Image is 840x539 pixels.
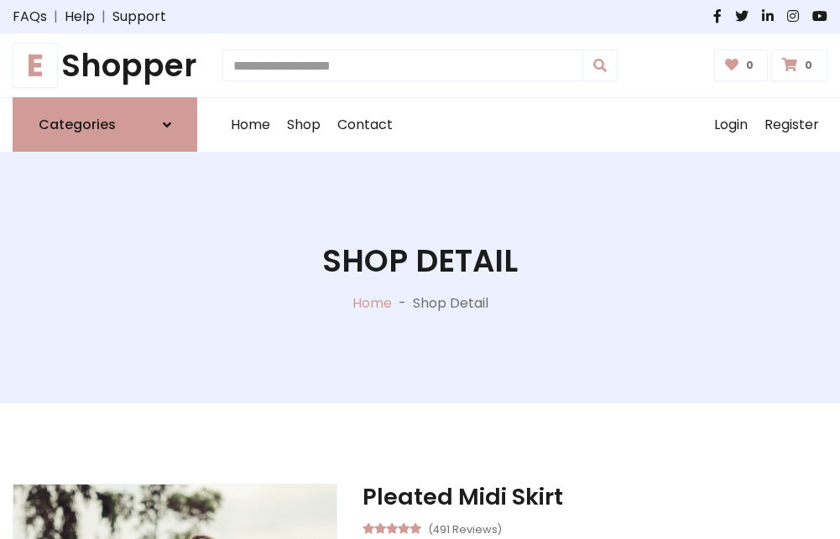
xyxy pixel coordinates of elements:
a: Home [222,98,279,152]
h6: Categories [39,117,116,132]
p: Shop Detail [413,293,488,314]
a: Shop [279,98,329,152]
a: Register [756,98,827,152]
a: Support [112,7,166,27]
a: EShopper [13,47,197,84]
a: 0 [714,49,769,81]
a: Home [352,293,392,313]
a: 0 [771,49,827,81]
h1: Shop Detail [322,242,518,279]
small: (491 Reviews) [428,518,502,538]
span: | [47,7,65,27]
p: - [392,293,413,314]
span: E [13,43,58,88]
a: FAQs [13,7,47,27]
h3: Pleated Midi Skirt [363,484,827,510]
span: 0 [742,58,758,73]
span: | [95,7,112,27]
a: Help [65,7,95,27]
span: 0 [801,58,817,73]
a: Login [706,98,756,152]
h1: Shopper [13,47,197,84]
a: Contact [329,98,401,152]
a: Categories [13,97,197,152]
